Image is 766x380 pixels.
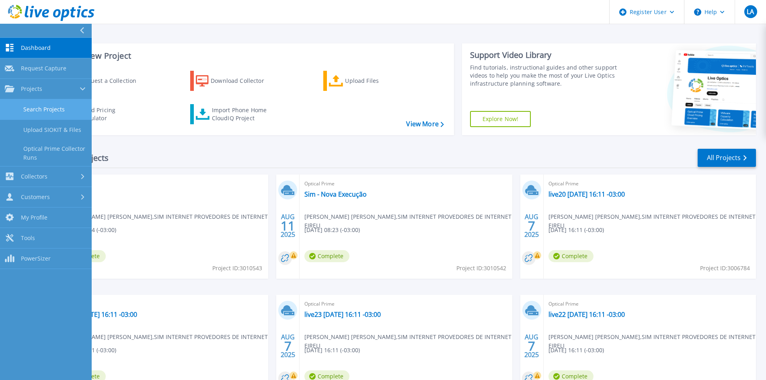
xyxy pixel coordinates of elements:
a: Sim - Nova Execução [304,190,367,198]
span: Optical Prime [61,300,263,308]
span: Project ID: 3010542 [456,264,506,273]
div: Download Collector [211,73,275,89]
span: [PERSON_NAME] [PERSON_NAME] , SIM INTERNET PROVEDORES DE INTERNET EIRELI [61,333,268,350]
a: live23 [DATE] 16:11 -03:00 [304,310,381,318]
div: Cloud Pricing Calculator [79,106,143,122]
span: Projects [21,85,42,92]
span: Customers [21,193,50,201]
span: My Profile [21,214,47,221]
span: [PERSON_NAME] [PERSON_NAME] , SIM INTERNET PROVEDORES DE INTERNET EIRELI [548,212,756,230]
a: All Projects [698,149,756,167]
a: View More [406,120,444,128]
span: Project ID: 3010543 [212,264,262,273]
span: Optical Prime [548,179,751,188]
div: Import Phone Home CloudIQ Project [212,106,275,122]
span: Project ID: 3006784 [700,264,750,273]
span: Optical Prime [304,300,507,308]
span: Request Capture [21,65,66,72]
span: [DATE] 08:23 (-03:00) [304,226,360,234]
span: 7 [528,222,535,229]
a: Cloud Pricing Calculator [57,104,147,124]
span: 7 [528,343,535,349]
h3: Start a New Project [57,51,444,60]
a: live21 [DATE] 16:11 -03:00 [61,310,137,318]
div: Find tutorials, instructional guides and other support videos to help you make the most of your L... [470,64,620,88]
span: Optical Prime [548,300,751,308]
span: Complete [304,250,349,262]
div: Upload Files [345,73,409,89]
span: Tools [21,234,35,242]
span: 7 [284,343,292,349]
a: live20 [DATE] 16:11 -03:00 [548,190,625,198]
span: Complete [548,250,593,262]
span: [PERSON_NAME] [PERSON_NAME] , SIM INTERNET PROVEDORES DE INTERNET EIRELI [548,333,756,350]
div: AUG 2025 [524,211,539,240]
span: [PERSON_NAME] [PERSON_NAME] , SIM INTERNET PROVEDORES DE INTERNET EIRELI [61,212,268,230]
span: 11 [281,222,295,229]
span: Optical Prime [61,179,263,188]
a: live22 [DATE] 16:11 -03:00 [548,310,625,318]
span: Dashboard [21,44,51,51]
div: AUG 2025 [280,211,296,240]
div: AUG 2025 [524,331,539,361]
span: [DATE] 16:11 (-03:00) [548,346,604,355]
div: Support Video Library [470,50,620,60]
span: [DATE] 16:11 (-03:00) [548,226,604,234]
a: Upload Files [323,71,413,91]
a: Explore Now! [470,111,531,127]
span: Optical Prime [304,179,507,188]
span: [DATE] 16:11 (-03:00) [304,346,360,355]
div: Request a Collection [80,73,144,89]
span: LA [747,8,754,15]
span: [PERSON_NAME] [PERSON_NAME] , SIM INTERNET PROVEDORES DE INTERNET EIRELI [304,212,512,230]
span: [PERSON_NAME] [PERSON_NAME] , SIM INTERNET PROVEDORES DE INTERNET EIRELI [304,333,512,350]
span: Collectors [21,173,47,180]
span: PowerSizer [21,255,51,262]
a: Request a Collection [57,71,147,91]
a: Download Collector [190,71,280,91]
div: AUG 2025 [280,331,296,361]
